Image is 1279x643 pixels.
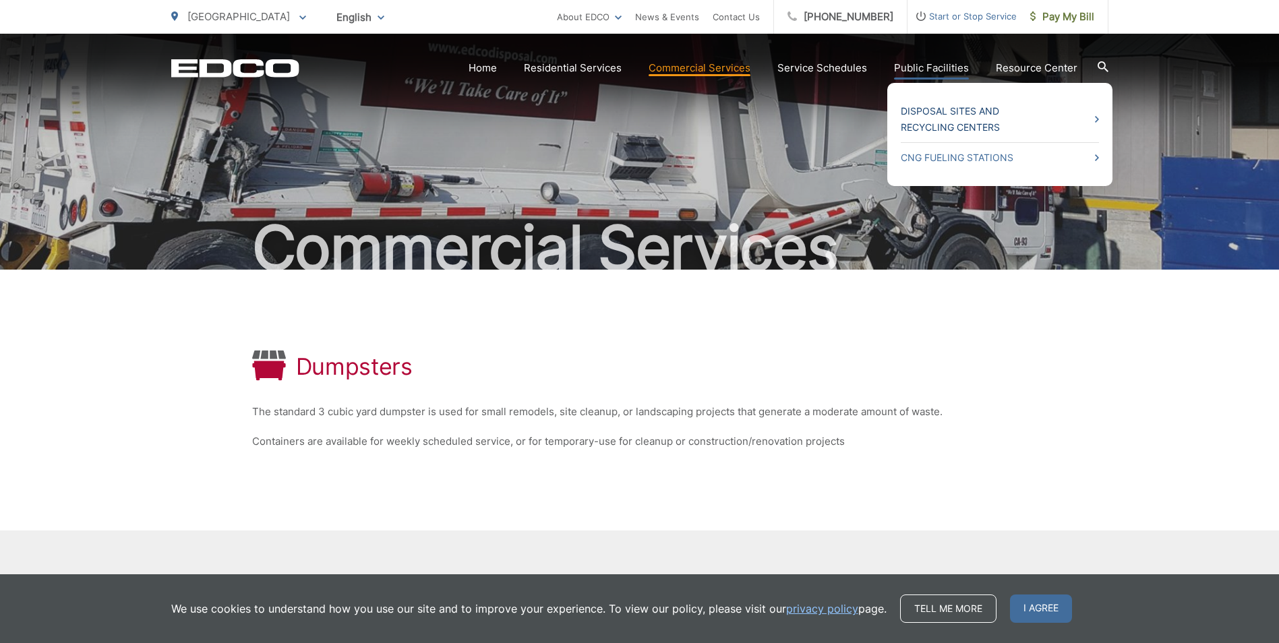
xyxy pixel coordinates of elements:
p: We use cookies to understand how you use our site and to improve your experience. To view our pol... [171,601,887,617]
p: The standard 3 cubic yard dumpster is used for small remodels, site cleanup, or landscaping proje... [252,404,1028,420]
a: CNG Fueling Stations [901,150,1099,166]
a: Public Facilities [894,60,969,76]
a: Disposal Sites and Recycling Centers [901,103,1099,135]
a: Contact Us [713,9,760,25]
a: EDCD logo. Return to the homepage. [171,59,299,78]
a: News & Events [635,9,699,25]
a: Service Schedules [777,60,867,76]
span: English [326,5,394,29]
a: Resource Center [996,60,1077,76]
a: Commercial Services [649,60,750,76]
span: I agree [1010,594,1072,623]
h1: Dumpsters [296,353,413,380]
a: privacy policy [786,601,858,617]
a: Residential Services [524,60,622,76]
a: Home [469,60,497,76]
p: Containers are available for weekly scheduled service, or for temporary-use for cleanup or constr... [252,433,1028,450]
span: [GEOGRAPHIC_DATA] [187,10,290,23]
h2: Commercial Services [171,214,1108,282]
a: About EDCO [557,9,622,25]
a: Tell me more [900,594,997,623]
span: Pay My Bill [1030,9,1094,25]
